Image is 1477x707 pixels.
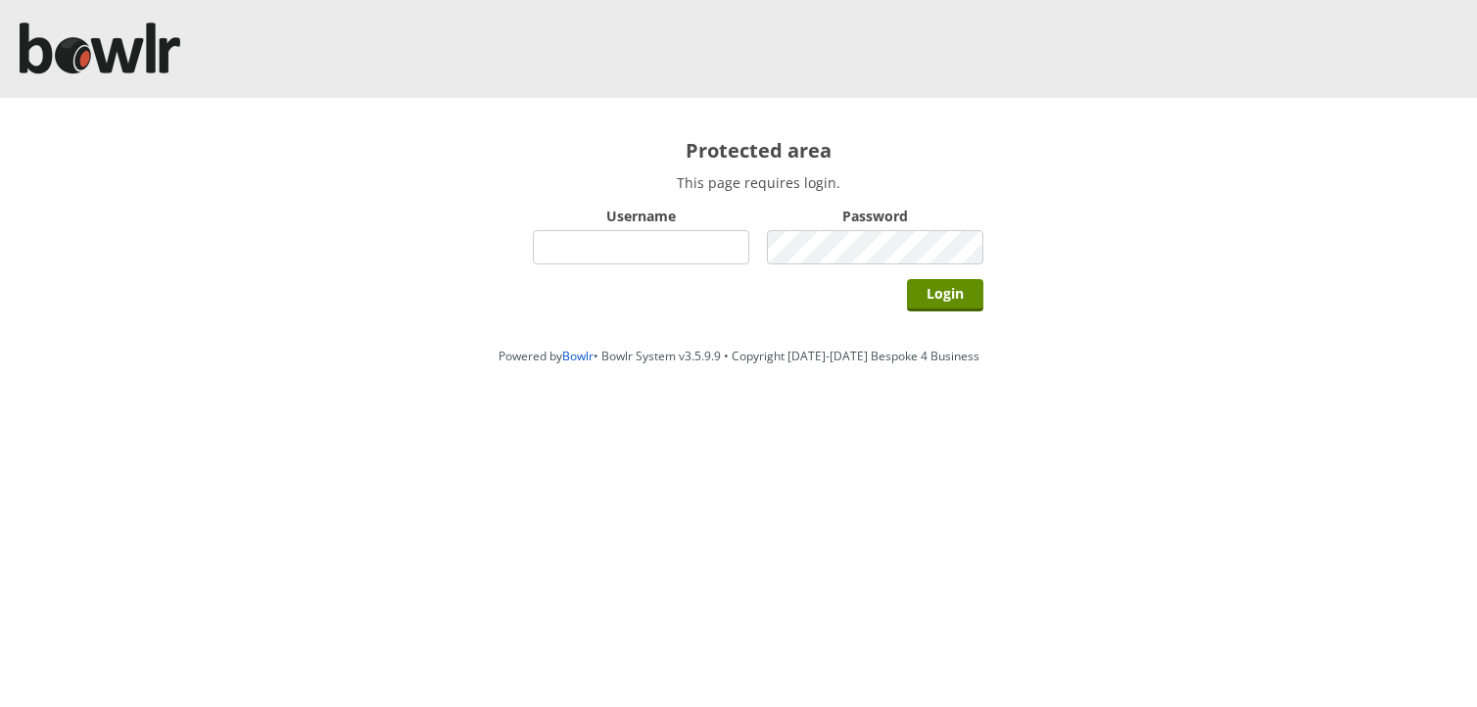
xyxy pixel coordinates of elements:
[533,207,749,225] label: Username
[533,173,983,192] p: This page requires login.
[767,207,983,225] label: Password
[533,137,983,164] h2: Protected area
[907,279,983,311] input: Login
[499,348,979,364] span: Powered by • Bowlr System v3.5.9.9 • Copyright [DATE]-[DATE] Bespoke 4 Business
[562,348,594,364] a: Bowlr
